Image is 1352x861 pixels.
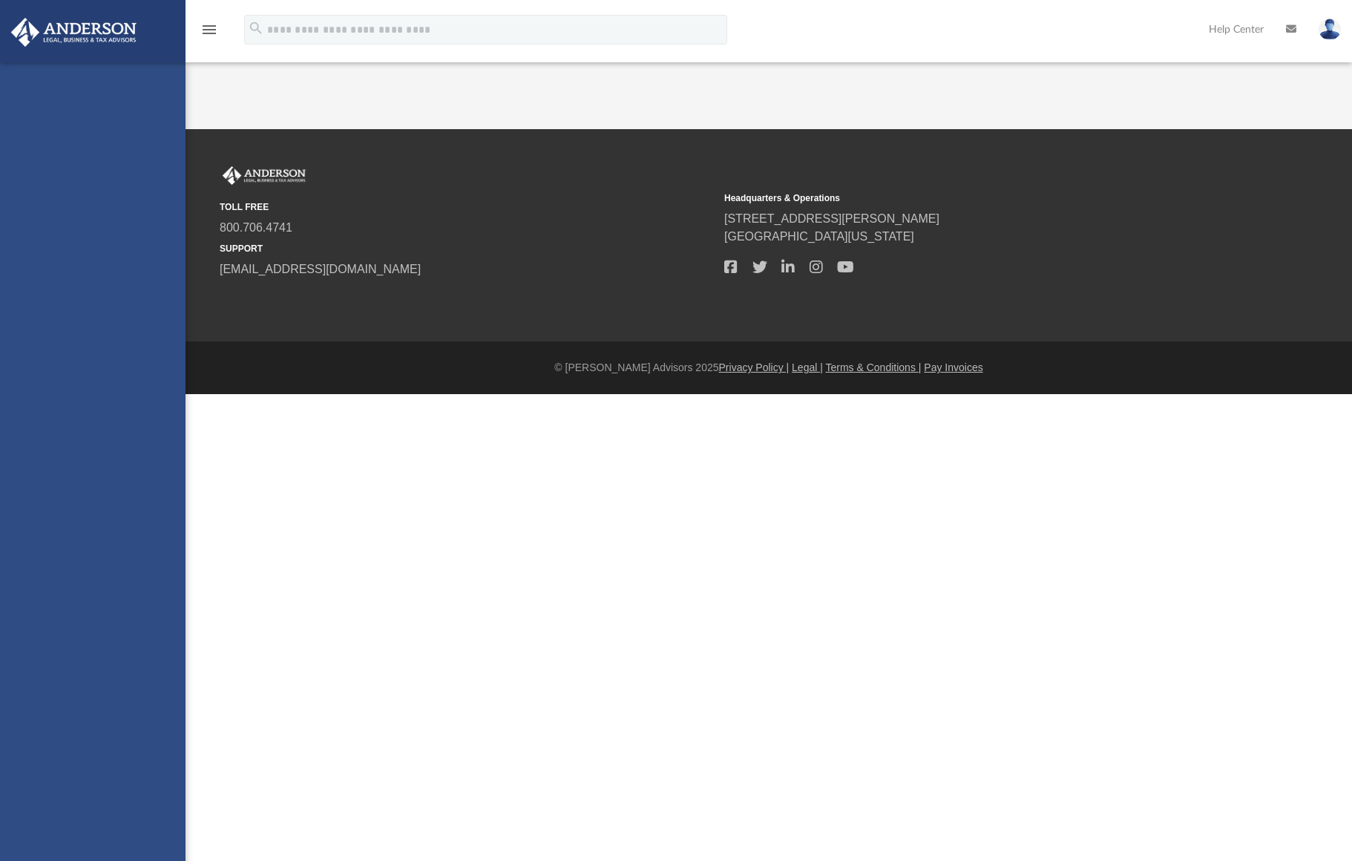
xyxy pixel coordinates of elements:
[186,360,1352,376] div: © [PERSON_NAME] Advisors 2025
[724,212,939,225] a: [STREET_ADDRESS][PERSON_NAME]
[220,166,309,186] img: Anderson Advisors Platinum Portal
[200,21,218,39] i: menu
[924,361,982,373] a: Pay Invoices
[248,20,264,36] i: search
[220,200,714,214] small: TOLL FREE
[792,361,823,373] a: Legal |
[200,28,218,39] a: menu
[724,191,1218,205] small: Headquarters & Operations
[826,361,922,373] a: Terms & Conditions |
[1319,19,1341,40] img: User Pic
[220,242,714,255] small: SUPPORT
[220,221,292,234] a: 800.706.4741
[724,230,914,243] a: [GEOGRAPHIC_DATA][US_STATE]
[719,361,790,373] a: Privacy Policy |
[7,18,141,47] img: Anderson Advisors Platinum Portal
[220,263,421,275] a: [EMAIL_ADDRESS][DOMAIN_NAME]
